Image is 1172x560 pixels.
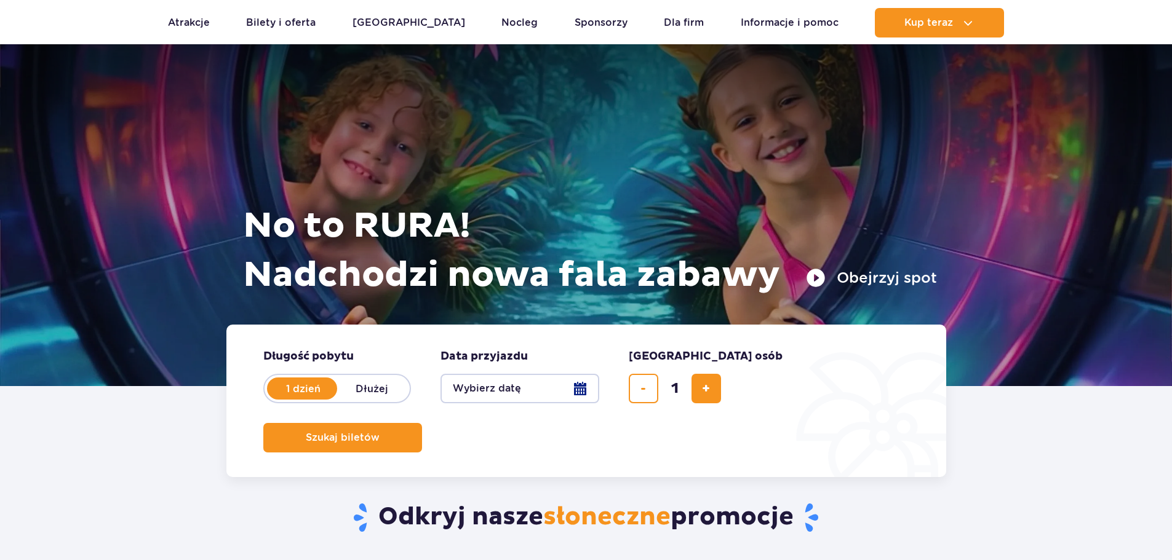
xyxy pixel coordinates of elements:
[353,8,465,37] a: [GEOGRAPHIC_DATA]
[226,325,946,477] form: Planowanie wizyty w Park of Poland
[268,376,338,401] label: 1 dzień
[168,8,210,37] a: Atrakcje
[246,8,316,37] a: Bilety i oferta
[306,432,380,443] span: Szukaj biletów
[629,349,783,364] span: [GEOGRAPHIC_DATA] osób
[501,8,538,37] a: Nocleg
[629,374,658,403] button: usuń bilet
[692,374,721,403] button: dodaj bilet
[263,423,422,452] button: Szukaj biletów
[337,376,407,401] label: Dłużej
[440,349,528,364] span: Data przyjazdu
[440,374,599,403] button: Wybierz datę
[263,349,354,364] span: Długość pobytu
[543,502,671,532] span: słoneczne
[243,202,937,300] h1: No to RURA! Nadchodzi nowa fala zabawy
[575,8,628,37] a: Sponsorzy
[664,8,704,37] a: Dla firm
[660,374,690,403] input: liczba biletów
[806,268,937,288] button: Obejrzyj spot
[741,8,839,37] a: Informacje i pomoc
[226,502,946,534] h2: Odkryj nasze promocje
[904,17,953,28] span: Kup teraz
[875,8,1004,37] button: Kup teraz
